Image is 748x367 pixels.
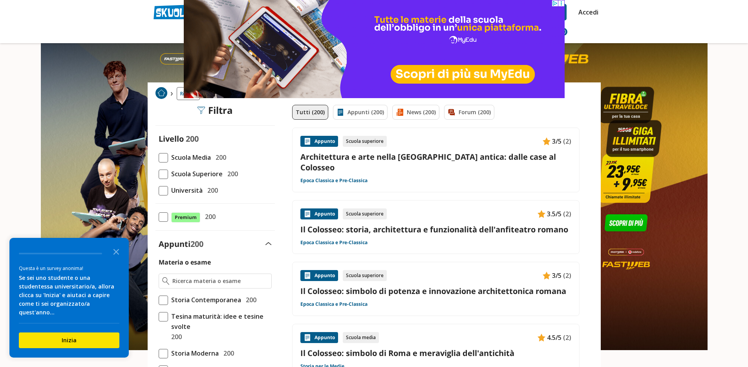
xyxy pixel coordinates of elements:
[563,136,571,146] span: (2)
[300,348,571,358] a: Il Colosseo: simbolo di Roma e meraviglia dell'antichità
[300,301,368,307] a: Epoca Classica e Pre-Classica
[563,332,571,343] span: (2)
[168,348,219,358] span: Storia Moderna
[304,334,311,341] img: Appunti contenuto
[265,242,272,245] img: Apri e chiudi sezione
[444,105,494,120] a: Forum (200)
[108,243,124,259] button: Close the survey
[343,332,379,343] div: Scuola media
[300,286,571,296] a: Il Colosseo: simbolo di potenza e innovazione architettonica romana
[543,137,550,145] img: Appunti contenuto
[300,152,571,173] a: Architettura e arte nella [GEOGRAPHIC_DATA] antica: dalle case al Colosseo
[197,105,233,116] div: Filtra
[220,348,234,358] span: 200
[292,105,328,120] a: Tutti (200)
[547,209,561,219] span: 3.5/5
[343,270,387,281] div: Scuola superiore
[168,295,241,305] span: Storia Contemporanea
[168,169,223,179] span: Scuola Superiore
[159,239,203,249] label: Appunti
[300,208,338,219] div: Appunto
[224,169,238,179] span: 200
[159,133,184,144] label: Livello
[197,106,205,114] img: Filtra filtri mobile
[396,108,404,116] img: News filtro contenuto
[204,185,218,195] span: 200
[168,332,182,342] span: 200
[177,87,200,100] a: Ricerca
[448,108,455,116] img: Forum filtro contenuto
[547,332,561,343] span: 4.5/5
[19,265,119,272] div: Questa è un survey anonima!
[300,177,368,184] a: Epoca Classica e Pre-Classica
[243,295,256,305] span: 200
[159,258,211,267] label: Materia o esame
[343,208,387,219] div: Scuola superiore
[543,272,550,279] img: Appunti contenuto
[392,105,439,120] a: News (200)
[300,136,338,147] div: Appunto
[304,272,311,279] img: Appunti contenuto
[300,270,338,281] div: Appunto
[538,210,545,218] img: Appunti contenuto
[563,270,571,281] span: (2)
[300,224,571,235] a: Il Colosseo: storia, architettura e funzionalità dell'anfiteatro romano
[186,133,199,144] span: 200
[300,239,368,246] a: Epoca Classica e Pre-Classica
[162,277,170,285] img: Ricerca materia o esame
[190,239,203,249] span: 200
[172,277,268,285] input: Ricerca materia o esame
[343,136,387,147] div: Scuola superiore
[155,87,167,100] a: Home
[538,334,545,341] img: Appunti contenuto
[168,185,203,195] span: Università
[212,152,226,163] span: 200
[9,238,129,358] div: Survey
[300,332,338,343] div: Appunto
[333,105,388,120] a: Appunti (200)
[563,209,571,219] span: (2)
[155,87,167,99] img: Home
[202,212,216,222] span: 200
[552,270,561,281] span: 3/5
[304,137,311,145] img: Appunti contenuto
[168,152,211,163] span: Scuola Media
[578,4,595,20] a: Accedi
[552,136,561,146] span: 3/5
[168,311,272,332] span: Tesina maturità: idee e tesine svolte
[19,332,119,348] button: Inizia
[304,210,311,218] img: Appunti contenuto
[337,108,344,116] img: Appunti filtro contenuto
[171,212,200,223] span: Premium
[19,274,119,317] div: Se sei uno studente o una studentessa universitario/a, allora clicca su 'Inizia' e aiutaci a capi...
